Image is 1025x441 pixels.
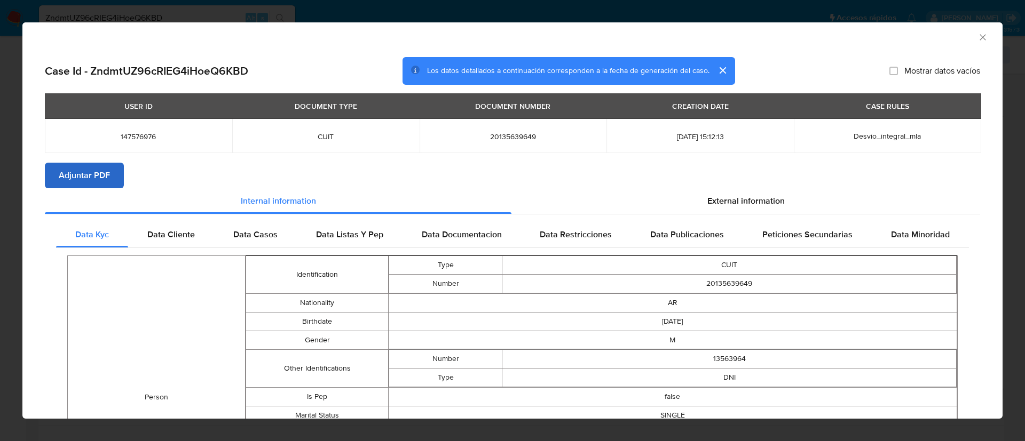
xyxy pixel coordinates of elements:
[75,228,109,240] span: Data Kyc
[246,312,388,331] td: Birthdate
[860,97,916,115] div: CASE RULES
[233,228,278,240] span: Data Casos
[502,349,957,368] td: 13563964
[45,64,248,78] h2: Case Id - ZndmtUZ96cRIEG4iHoeQ6KBD
[469,97,557,115] div: DOCUMENT NUMBER
[388,406,957,424] td: SINGLE
[241,195,316,207] span: Internal information
[427,66,709,76] span: Los datos detallados a continuación corresponden a la fecha de generación del caso.
[389,368,502,387] td: Type
[389,274,502,293] td: Number
[246,349,388,387] td: Other Identifications
[56,222,969,247] div: Detailed internal info
[388,312,957,331] td: [DATE]
[246,331,388,349] td: Gender
[502,368,957,387] td: DNI
[707,195,785,207] span: External information
[422,228,502,240] span: Data Documentacion
[389,349,502,368] td: Number
[854,131,921,141] span: Desvio_integral_mla
[432,132,594,141] span: 20135639649
[246,255,388,293] td: Identification
[45,188,980,214] div: Detailed info
[288,97,364,115] div: DOCUMENT TYPE
[904,66,980,76] span: Mostrar datos vacíos
[59,164,110,187] span: Adjuntar PDF
[650,228,724,240] span: Data Publicaciones
[977,32,987,42] button: Cerrar ventana
[118,97,159,115] div: USER ID
[22,22,1003,419] div: closure-recommendation-modal
[762,228,853,240] span: Peticiones Secundarias
[619,132,781,141] span: [DATE] 15:12:13
[388,387,957,406] td: false
[891,228,950,240] span: Data Minoridad
[889,67,898,75] input: Mostrar datos vacíos
[147,228,195,240] span: Data Cliente
[709,58,735,83] button: cerrar
[502,274,957,293] td: 20135639649
[58,132,219,141] span: 147576976
[316,228,383,240] span: Data Listas Y Pep
[246,387,388,406] td: Is Pep
[666,97,735,115] div: CREATION DATE
[388,293,957,312] td: AR
[388,331,957,349] td: M
[246,406,388,424] td: Marital Status
[389,255,502,274] td: Type
[45,163,124,188] button: Adjuntar PDF
[246,293,388,312] td: Nationality
[540,228,612,240] span: Data Restricciones
[245,132,407,141] span: CUIT
[502,255,957,274] td: CUIT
